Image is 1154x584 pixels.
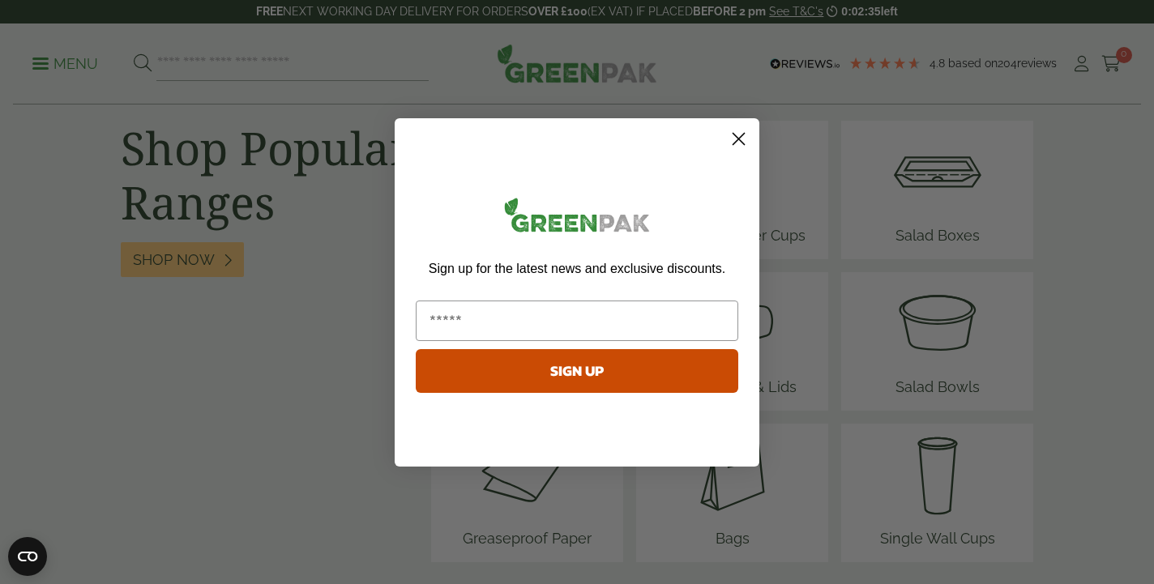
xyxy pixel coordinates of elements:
[416,349,738,393] button: SIGN UP
[416,191,738,245] img: greenpak_logo
[429,262,725,275] span: Sign up for the latest news and exclusive discounts.
[416,301,738,341] input: Email
[8,537,47,576] button: Open CMP widget
[724,125,753,153] button: Close dialog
